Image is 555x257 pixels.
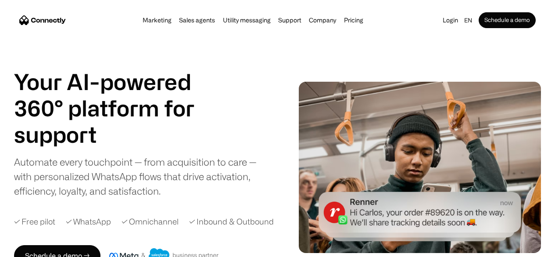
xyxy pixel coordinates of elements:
[14,121,216,148] div: carousel
[220,17,273,24] a: Utility messaging
[464,14,472,26] div: en
[14,155,274,198] div: Automate every touchpoint — from acquisition to care — with personalized WhatsApp flows that driv...
[479,12,536,28] a: Schedule a demo
[66,216,111,228] div: ✓ WhatsApp
[461,14,479,26] div: en
[309,14,336,26] div: Company
[276,17,304,24] a: Support
[14,121,216,148] div: 2 of 4
[14,216,55,228] div: ✓ Free pilot
[14,121,216,148] h1: support
[306,14,339,26] div: Company
[341,17,366,24] a: Pricing
[189,216,274,228] div: ✓ Inbound & Outbound
[19,14,66,27] a: home
[440,14,461,26] a: Login
[176,17,218,24] a: Sales agents
[122,216,179,228] div: ✓ Omnichannel
[14,69,216,121] h1: Your AI-powered 360° platform for
[140,17,174,24] a: Marketing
